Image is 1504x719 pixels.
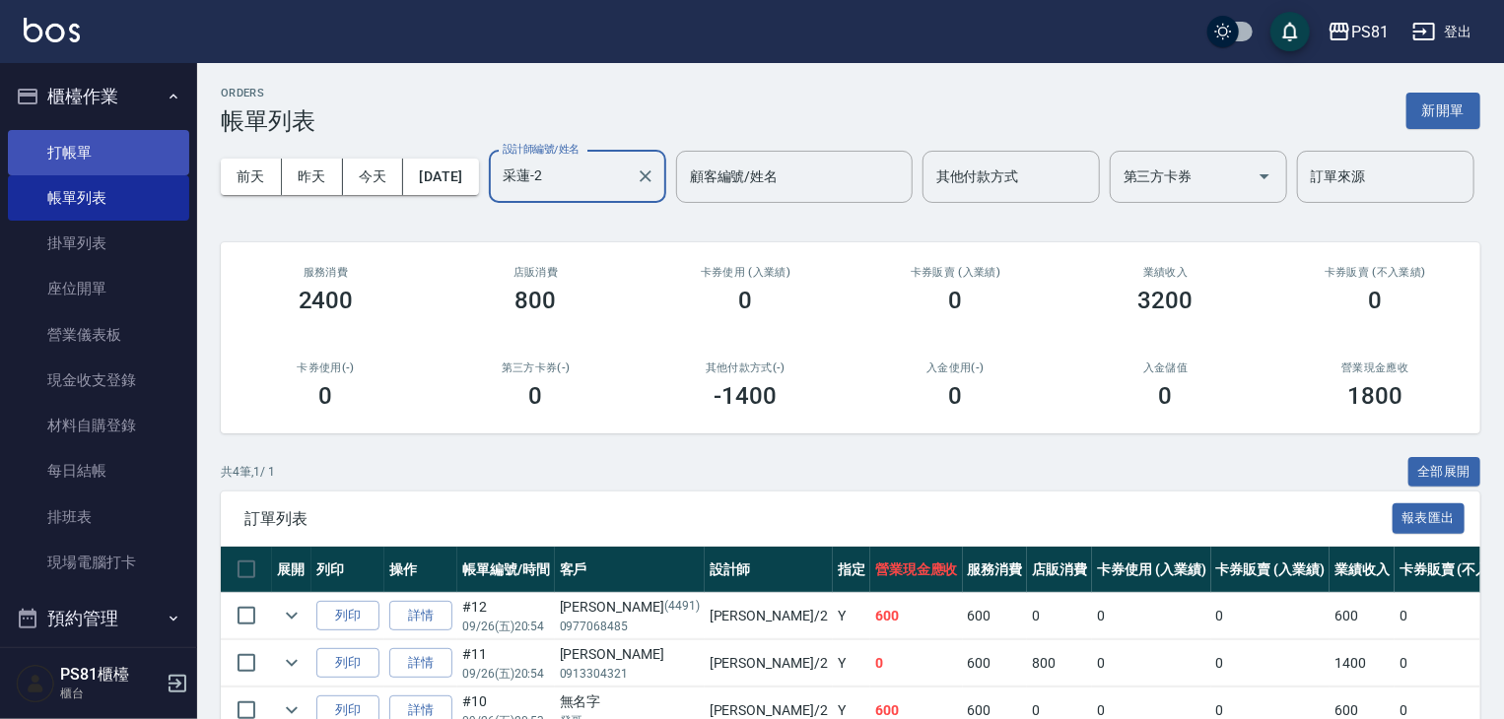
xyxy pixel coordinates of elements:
button: 新開單 [1406,93,1480,129]
th: 展開 [272,547,311,593]
h3: 0 [319,382,333,410]
a: 營業儀表板 [8,312,189,358]
td: 0 [1027,593,1092,639]
h3: 1800 [1348,382,1403,410]
a: 報表匯出 [1393,508,1466,527]
td: 600 [963,640,1028,686]
button: Open [1249,161,1280,192]
a: 現場電腦打卡 [8,540,189,585]
td: 600 [1330,593,1395,639]
h3: 0 [529,382,543,410]
th: 卡券使用 (入業績) [1092,547,1211,593]
th: 業績收入 [1330,547,1395,593]
th: 營業現金應收 [870,547,963,593]
h3: 0 [739,287,753,314]
span: 訂單列表 [244,509,1393,529]
td: #12 [457,593,555,639]
h3: 800 [515,287,557,314]
th: 服務消費 [963,547,1028,593]
a: 材料自購登錄 [8,403,189,448]
div: [PERSON_NAME] [560,597,700,618]
a: 打帳單 [8,130,189,175]
a: 帳單列表 [8,175,189,221]
h3: 3200 [1138,287,1194,314]
div: [PERSON_NAME] [560,644,700,665]
td: Y [833,640,870,686]
td: 0 [1092,640,1211,686]
td: 1400 [1330,640,1395,686]
th: 客戶 [555,547,705,593]
div: PS81 [1351,20,1389,44]
a: 每日結帳 [8,448,189,493]
th: 卡券販賣 (入業績) [1211,547,1331,593]
button: 前天 [221,159,282,195]
p: 0913304321 [560,665,700,683]
td: 800 [1027,640,1092,686]
a: 排班表 [8,494,189,540]
h3: 帳單列表 [221,107,315,135]
button: 列印 [316,648,379,679]
h5: PS81櫃檯 [60,665,161,685]
td: 0 [1211,593,1331,639]
td: 0 [870,640,963,686]
a: 現金收支登錄 [8,358,189,403]
button: [DATE] [403,159,478,195]
div: 無名字 [560,691,700,712]
td: 600 [870,593,963,639]
button: expand row [277,648,307,678]
td: Y [833,593,870,639]
td: [PERSON_NAME] /2 [705,640,833,686]
h2: 營業現金應收 [1294,361,1457,374]
th: 操作 [384,547,457,593]
p: (4491) [664,597,700,618]
a: 新開單 [1406,100,1480,119]
td: [PERSON_NAME] /2 [705,593,833,639]
button: 列印 [316,601,379,631]
h3: 服務消費 [244,266,407,279]
p: 0977068485 [560,618,700,635]
button: 今天 [343,159,404,195]
p: 櫃台 [60,685,161,702]
h3: 0 [949,382,963,410]
button: 全部展開 [1408,457,1481,488]
p: 09/26 (五) 20:54 [462,618,550,635]
h2: 入金使用(-) [874,361,1037,374]
h2: 卡券使用 (入業績) [664,266,827,279]
button: 登出 [1404,14,1480,50]
button: 報表匯出 [1393,503,1466,534]
a: 詳情 [389,601,452,631]
button: PS81 [1320,12,1397,52]
img: Logo [24,18,80,42]
button: Clear [632,163,659,190]
h2: ORDERS [221,87,315,99]
button: expand row [277,601,307,630]
button: save [1270,12,1310,51]
h3: 0 [1159,382,1173,410]
h2: 卡券販賣 (入業績) [874,266,1037,279]
h2: 業績收入 [1084,266,1247,279]
td: 600 [963,593,1028,639]
a: 詳情 [389,648,452,679]
td: #11 [457,640,555,686]
h3: 2400 [299,287,354,314]
h3: 0 [1369,287,1383,314]
h2: 卡券販賣 (不入業績) [1294,266,1457,279]
th: 列印 [311,547,384,593]
a: 掛單列表 [8,221,189,266]
p: 09/26 (五) 20:54 [462,665,550,683]
h2: 第三方卡券(-) [454,361,617,374]
a: 座位開單 [8,266,189,311]
label: 設計師編號/姓名 [503,142,580,157]
th: 設計師 [705,547,833,593]
h3: -1400 [715,382,778,410]
button: 報表及分析 [8,644,189,695]
h3: 0 [949,287,963,314]
h2: 入金儲值 [1084,361,1247,374]
button: 預約管理 [8,593,189,644]
td: 0 [1211,640,1331,686]
img: Person [16,664,55,703]
th: 帳單編號/時間 [457,547,555,593]
th: 指定 [833,547,870,593]
h2: 卡券使用(-) [244,361,407,374]
button: 櫃檯作業 [8,71,189,122]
